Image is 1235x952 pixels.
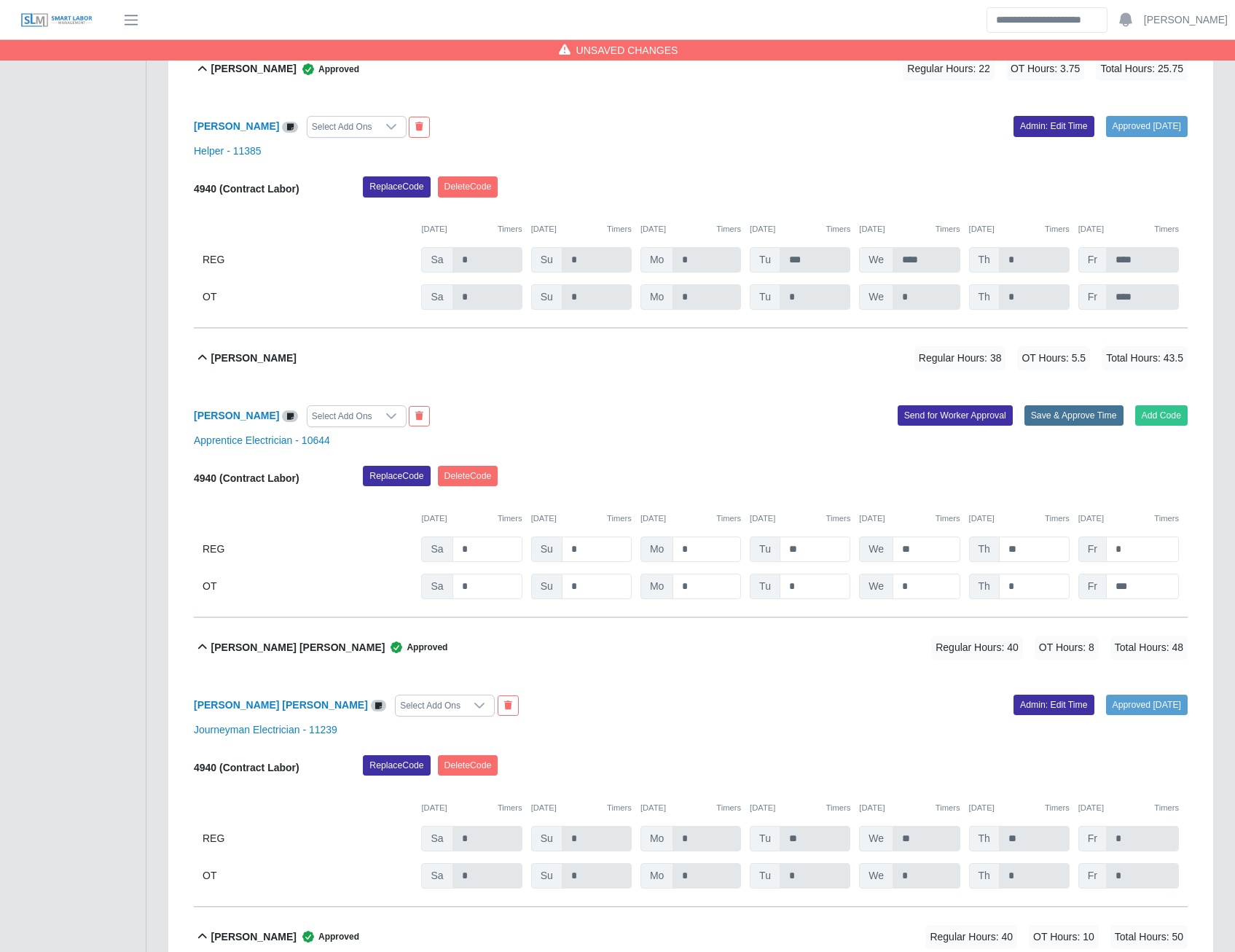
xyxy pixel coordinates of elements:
[421,284,452,310] span: Sa
[363,176,430,197] button: ReplaceCode
[1135,405,1188,426] button: Add Code
[750,284,780,310] span: Tu
[859,223,960,235] div: [DATE]
[1110,636,1188,660] span: Total Hours: 48
[859,802,960,814] div: [DATE]
[282,410,298,421] a: View/Edit Notes
[1106,116,1188,136] a: Approved [DATE]
[859,826,893,851] span: We
[409,406,430,426] button: End Worker & Remove from the Timesheet
[925,925,1017,949] span: Regular Hours: 40
[1078,863,1107,889] span: Fr
[1110,925,1188,949] span: Total Hours: 50
[987,7,1107,33] input: Search
[1144,12,1228,28] a: [PERSON_NAME]
[211,61,297,77] b: [PERSON_NAME]
[969,826,1000,851] span: Th
[203,574,412,599] div: OT
[750,537,780,562] span: Tu
[859,247,893,273] span: We
[1045,802,1070,814] button: Timers
[898,405,1013,426] button: Send for Worker Approval
[194,329,1188,388] button: [PERSON_NAME] Regular Hours: 38 OT Hours: 5.5 Total Hours: 43.5
[498,802,522,814] button: Timers
[607,802,632,814] button: Timers
[371,699,387,711] a: View/Edit Notes
[640,223,741,235] div: [DATE]
[716,802,741,814] button: Timers
[203,863,412,889] div: OT
[640,512,741,525] div: [DATE]
[211,640,385,655] b: [PERSON_NAME] [PERSON_NAME]
[640,826,673,851] span: Mo
[531,863,562,889] span: Su
[1106,695,1188,715] a: Approved [DATE]
[640,537,673,562] span: Mo
[826,802,851,814] button: Timers
[969,512,1070,525] div: [DATE]
[211,929,297,945] b: [PERSON_NAME]
[1078,512,1179,525] div: [DATE]
[750,863,780,889] span: Tu
[1024,405,1124,426] button: Save & Approve Time
[203,247,412,273] div: REG
[421,247,452,273] span: Sa
[396,695,465,716] div: Select Add Ons
[607,512,632,525] button: Timers
[498,512,522,525] button: Timers
[194,183,299,195] b: 4940 (Contract Labor)
[859,537,893,562] span: We
[307,406,377,426] div: Select Add Ons
[194,120,279,132] a: [PERSON_NAME]
[826,223,851,235] button: Timers
[421,574,452,599] span: Sa
[194,618,1188,677] button: [PERSON_NAME] [PERSON_NAME] Approved Regular Hours: 40 OT Hours: 8 Total Hours: 48
[363,755,430,776] button: ReplaceCode
[363,466,430,486] button: ReplaceCode
[194,724,337,736] a: Journeyman Electrician - 11239
[421,537,452,562] span: Sa
[1014,695,1094,715] a: Admin: Edit Time
[531,826,562,851] span: Su
[969,537,1000,562] span: Th
[531,537,562,562] span: Su
[750,574,780,599] span: Tu
[750,512,850,525] div: [DATE]
[1078,537,1107,562] span: Fr
[750,802,850,814] div: [DATE]
[716,223,741,235] button: Timers
[1078,247,1107,273] span: Fr
[297,62,359,77] span: Approved
[211,351,297,366] b: [PERSON_NAME]
[498,695,519,716] button: End Worker & Remove from the Timesheet
[1154,802,1179,814] button: Timers
[640,247,673,273] span: Mo
[531,284,562,310] span: Su
[282,120,298,132] a: View/Edit Notes
[421,826,452,851] span: Sa
[194,762,299,773] b: 4940 (Contract Labor)
[421,223,522,235] div: [DATE]
[640,802,741,814] div: [DATE]
[640,574,673,599] span: Mo
[1029,925,1099,949] span: OT Hours: 10
[194,699,368,711] b: [PERSON_NAME] [PERSON_NAME]
[203,537,412,562] div: REG
[531,574,562,599] span: Su
[969,802,1070,814] div: [DATE]
[531,802,632,814] div: [DATE]
[194,410,279,421] a: [PERSON_NAME]
[1078,802,1179,814] div: [DATE]
[750,247,780,273] span: Tu
[438,466,498,486] button: DeleteCode
[1014,116,1094,136] a: Admin: Edit Time
[438,176,498,197] button: DeleteCode
[931,636,1023,660] span: Regular Hours: 40
[969,223,1070,235] div: [DATE]
[859,863,893,889] span: We
[1154,223,1179,235] button: Timers
[1045,512,1070,525] button: Timers
[1078,223,1179,235] div: [DATE]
